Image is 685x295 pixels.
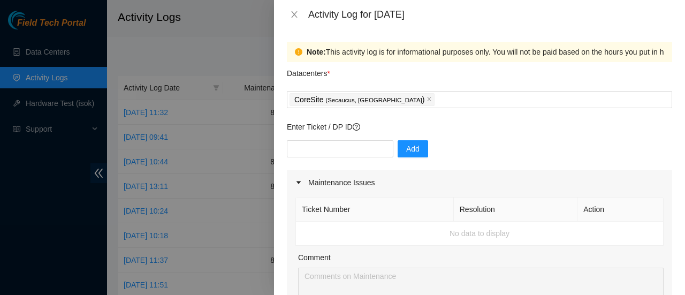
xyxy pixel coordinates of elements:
span: ( Secaucus, [GEOGRAPHIC_DATA] [325,97,422,103]
span: caret-right [295,179,302,186]
label: Comment [298,252,331,263]
button: Add [398,140,428,157]
span: question-circle [353,123,360,131]
span: exclamation-circle [295,48,302,56]
strong: Note: [307,46,326,58]
th: Ticket Number [296,198,454,222]
p: Datacenters [287,62,330,79]
div: Activity Log for [DATE] [308,9,672,20]
span: close [290,10,299,19]
p: CoreSite ) [294,94,424,106]
button: Close [287,10,302,20]
div: Maintenance Issues [287,170,672,195]
span: close [427,96,432,103]
span: Add [406,143,420,155]
p: Enter Ticket / DP ID [287,121,672,133]
th: Action [577,198,664,222]
th: Resolution [454,198,577,222]
td: No data to display [296,222,664,246]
